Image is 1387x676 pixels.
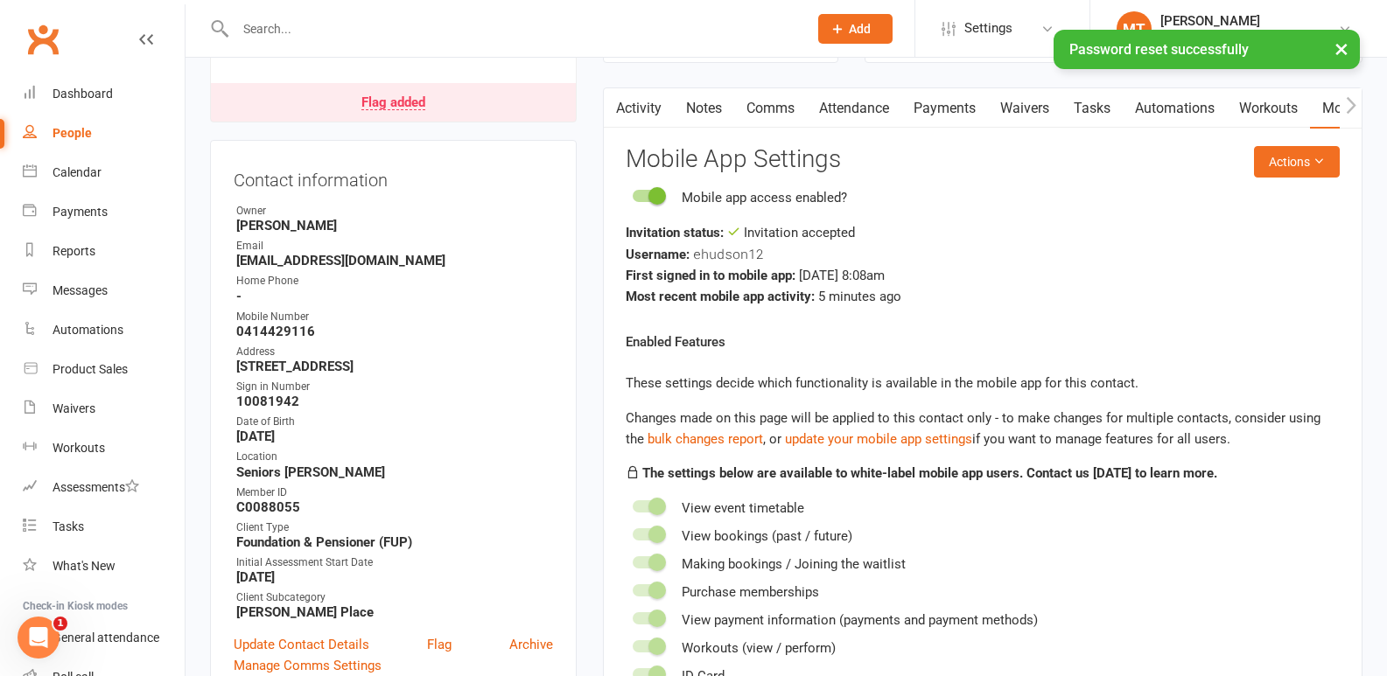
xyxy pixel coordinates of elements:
[23,547,185,586] a: What's New
[236,604,553,620] strong: [PERSON_NAME] Place
[674,88,734,129] a: Notes
[23,192,185,232] a: Payments
[682,584,819,600] span: Purchase memberships
[1227,88,1310,129] a: Workouts
[236,379,553,395] div: Sign in Number
[234,634,369,655] a: Update Contact Details
[234,655,382,676] a: Manage Comms Settings
[236,344,553,360] div: Address
[1160,29,1338,45] div: Uniting Seniors [PERSON_NAME]
[234,164,553,190] h3: Contact information
[626,373,1340,394] p: These settings decide which functionality is available in the mobile app for this contact.
[626,265,1340,286] div: [DATE] 8:08am
[682,556,906,572] span: Making bookings / Joining the waitlist
[626,268,795,283] strong: First signed in to mobile app:
[236,289,553,304] strong: -
[1123,88,1227,129] a: Automations
[509,634,553,655] a: Archive
[23,507,185,547] a: Tasks
[21,17,65,61] a: Clubworx
[236,429,553,444] strong: [DATE]
[236,534,553,550] strong: Foundation & Pensioner (FUP)
[236,253,553,268] strong: [EMAIL_ADDRESS][DOMAIN_NAME]
[682,640,836,656] span: Workouts (view / perform)
[53,519,84,533] div: Tasks
[626,225,724,240] strong: Invitation status:
[734,88,807,129] a: Comms
[236,449,553,465] div: Location
[53,323,123,337] div: Automations
[682,528,852,544] span: View bookings (past / future)
[23,389,185,429] a: Waivers
[53,362,128,376] div: Product Sales
[626,408,1340,450] div: Changes made on this page will be applied to this contact only - to make changes for multiple con...
[18,617,60,659] iframe: Intercom live chat
[642,465,1217,481] strong: The settings below are available to white-label mobile app users. Contact us [DATE] to learn more.
[236,394,553,409] strong: 10081942
[23,618,185,658] a: General attendance kiosk mode
[361,96,425,110] div: Flag added
[1061,88,1123,129] a: Tasks
[693,245,764,262] span: ehudson12
[901,88,988,129] a: Payments
[236,203,553,220] div: Owner
[23,271,185,310] a: Messages
[236,519,553,536] div: Client Type
[236,238,553,254] div: Email
[604,88,674,129] a: Activity
[236,464,553,480] strong: Seniors [PERSON_NAME]
[236,569,553,585] strong: [DATE]
[626,289,815,304] strong: Most recent mobile app activity:
[236,359,553,374] strong: [STREET_ADDRESS]
[53,631,159,645] div: General attendance
[23,74,185,114] a: Dashboard
[23,153,185,192] a: Calendar
[1254,146,1340,178] button: Actions
[23,468,185,507] a: Assessments
[236,218,553,233] strong: [PERSON_NAME]
[23,350,185,389] a: Product Sales
[849,22,871,36] span: Add
[236,414,553,430] div: Date of Birth
[236,324,553,339] strong: 0414429116
[236,484,553,501] div: Member ID
[230,17,795,41] input: Search...
[236,589,553,606] div: Client Subcategory
[236,554,553,571] div: Initial Assessment Start Date
[818,14,893,44] button: Add
[53,205,108,219] div: Payments
[1054,30,1360,69] div: Password reset successfully
[682,612,1038,628] span: View payment information (payments and payment methods)
[626,222,1340,243] div: Invitation accepted
[53,559,116,573] div: What's New
[53,617,67,631] span: 1
[236,309,553,325] div: Mobile Number
[1326,30,1357,67] button: ×
[53,87,113,101] div: Dashboard
[53,126,92,140] div: People
[682,500,804,516] span: View event timetable
[988,88,1061,129] a: Waivers
[626,331,725,352] label: Enabled Features
[626,146,1340,173] h3: Mobile App Settings
[1160,13,1338,29] div: [PERSON_NAME]
[236,273,553,289] div: Home Phone
[648,431,763,447] a: bulk changes report
[682,187,847,208] div: Mobile app access enabled?
[23,232,185,271] a: Reports
[626,247,690,262] strong: Username:
[648,431,785,447] span: , or
[23,429,185,468] a: Workouts
[23,114,185,153] a: People
[807,88,901,129] a: Attendance
[53,244,95,258] div: Reports
[236,499,553,515] strong: C0088055
[785,431,972,447] a: update your mobile app settings
[818,289,901,304] span: 5 minutes ago
[964,9,1012,48] span: Settings
[23,310,185,350] a: Automations
[53,480,139,494] div: Assessments
[1117,11,1152,46] div: MT
[53,165,102,179] div: Calendar
[53,283,108,297] div: Messages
